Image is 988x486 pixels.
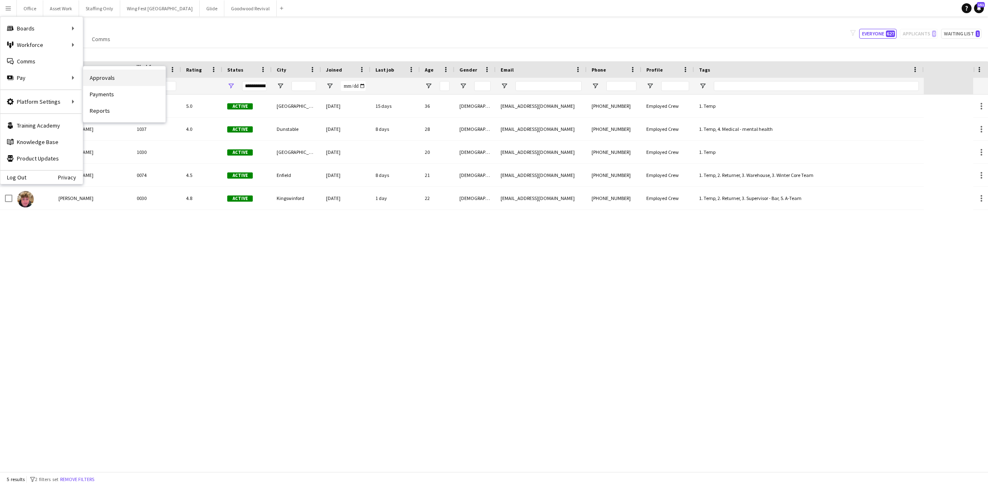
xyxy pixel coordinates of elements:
[496,95,587,117] div: [EMAIL_ADDRESS][DOMAIN_NAME]
[641,187,694,209] div: Employed Crew
[646,67,663,73] span: Profile
[181,95,222,117] div: 5.0
[92,35,110,43] span: Comms
[370,187,420,209] div: 1 day
[496,141,587,163] div: [EMAIL_ADDRESS][DOMAIN_NAME]
[0,53,83,70] a: Comms
[0,37,83,53] div: Workforce
[496,164,587,186] div: [EMAIL_ADDRESS][DOMAIN_NAME]
[587,95,641,117] div: [PHONE_NUMBER]
[272,164,321,186] div: Enfield
[200,0,224,16] button: Glide
[587,118,641,140] div: [PHONE_NUMBER]
[291,81,316,91] input: City Filter Input
[186,67,202,73] span: Rating
[420,164,454,186] div: 21
[425,82,432,90] button: Open Filter Menu
[714,81,919,91] input: Tags Filter Input
[474,81,491,91] input: Gender Filter Input
[976,30,980,37] span: 1
[181,164,222,186] div: 4.5
[83,86,165,102] a: Payments
[227,195,253,202] span: Active
[454,118,496,140] div: [DEMOGRAPHIC_DATA]
[694,164,924,186] div: 1. Temp, 2. Returner, 3. Warehouse, 3. Winter Core Team
[321,187,370,209] div: [DATE]
[420,187,454,209] div: 22
[420,141,454,163] div: 20
[321,141,370,163] div: [DATE]
[17,0,43,16] button: Office
[272,187,321,209] div: Kingswinford
[272,118,321,140] div: Dunstable
[606,81,636,91] input: Phone Filter Input
[43,0,79,16] button: Asset Work
[132,164,181,186] div: 0074
[326,67,342,73] span: Joined
[0,174,26,181] a: Log Out
[859,29,897,39] button: Everyone627
[587,164,641,186] div: [PHONE_NUMBER]
[272,141,321,163] div: [GEOGRAPHIC_DATA]
[132,187,181,209] div: 0030
[641,95,694,117] div: Employed Crew
[977,2,985,7] span: 151
[0,93,83,110] div: Platform Settings
[694,95,924,117] div: 1. Temp
[501,82,508,90] button: Open Filter Menu
[89,34,114,44] a: Comms
[587,187,641,209] div: [PHONE_NUMBER]
[83,102,165,119] a: Reports
[941,29,981,39] button: Waiting list1
[699,82,706,90] button: Open Filter Menu
[181,118,222,140] div: 4.0
[641,164,694,186] div: Employed Crew
[227,82,235,90] button: Open Filter Menu
[699,67,710,73] span: Tags
[370,118,420,140] div: 8 days
[83,70,165,86] a: Approvals
[370,95,420,117] div: 15 days
[459,82,467,90] button: Open Filter Menu
[496,118,587,140] div: [EMAIL_ADDRESS][DOMAIN_NAME]
[0,70,83,86] div: Pay
[501,67,514,73] span: Email
[661,81,689,91] input: Profile Filter Input
[646,82,654,90] button: Open Filter Menu
[321,95,370,117] div: [DATE]
[886,30,895,37] span: 627
[974,3,984,13] a: 151
[592,67,606,73] span: Phone
[454,95,496,117] div: [DEMOGRAPHIC_DATA]
[515,81,582,91] input: Email Filter Input
[454,164,496,186] div: [DEMOGRAPHIC_DATA]
[120,0,200,16] button: Wing Fest [GEOGRAPHIC_DATA]
[694,187,924,209] div: 1. Temp, 2. Returner, 3. Supervisor - Bar, 5. A-Team
[79,0,120,16] button: Staffing Only
[227,103,253,109] span: Active
[181,187,222,209] div: 4.8
[587,141,641,163] div: [PHONE_NUMBER]
[0,117,83,134] a: Training Academy
[454,187,496,209] div: [DEMOGRAPHIC_DATA]
[326,82,333,90] button: Open Filter Menu
[370,164,420,186] div: 8 days
[425,67,433,73] span: Age
[694,118,924,140] div: 1. Temp, 4. Medical - mental health
[420,118,454,140] div: 28
[0,134,83,150] a: Knowledge Base
[454,141,496,163] div: [DEMOGRAPHIC_DATA]
[694,141,924,163] div: 1. Temp
[272,95,321,117] div: [GEOGRAPHIC_DATA]
[227,67,243,73] span: Status
[17,191,34,207] img: Phillip O’Gorman
[641,141,694,163] div: Employed Crew
[440,81,450,91] input: Age Filter Input
[132,118,181,140] div: 1037
[420,95,454,117] div: 36
[227,126,253,133] span: Active
[227,149,253,156] span: Active
[641,118,694,140] div: Employed Crew
[277,67,286,73] span: City
[496,187,587,209] div: [EMAIL_ADDRESS][DOMAIN_NAME]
